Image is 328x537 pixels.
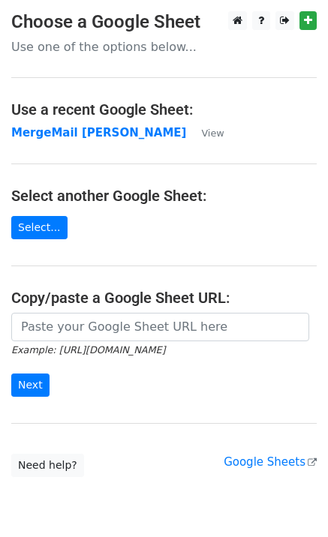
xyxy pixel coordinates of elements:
[11,289,317,307] h4: Copy/paste a Google Sheet URL:
[11,187,317,205] h4: Select another Google Sheet:
[11,344,165,355] small: Example: [URL][DOMAIN_NAME]
[186,126,224,139] a: View
[11,126,186,139] a: MergeMail [PERSON_NAME]
[11,39,317,55] p: Use one of the options below...
[11,216,68,239] a: Select...
[11,454,84,477] a: Need help?
[201,127,224,139] small: View
[11,313,309,341] input: Paste your Google Sheet URL here
[224,455,317,469] a: Google Sheets
[11,100,317,118] h4: Use a recent Google Sheet:
[11,373,50,397] input: Next
[11,11,317,33] h3: Choose a Google Sheet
